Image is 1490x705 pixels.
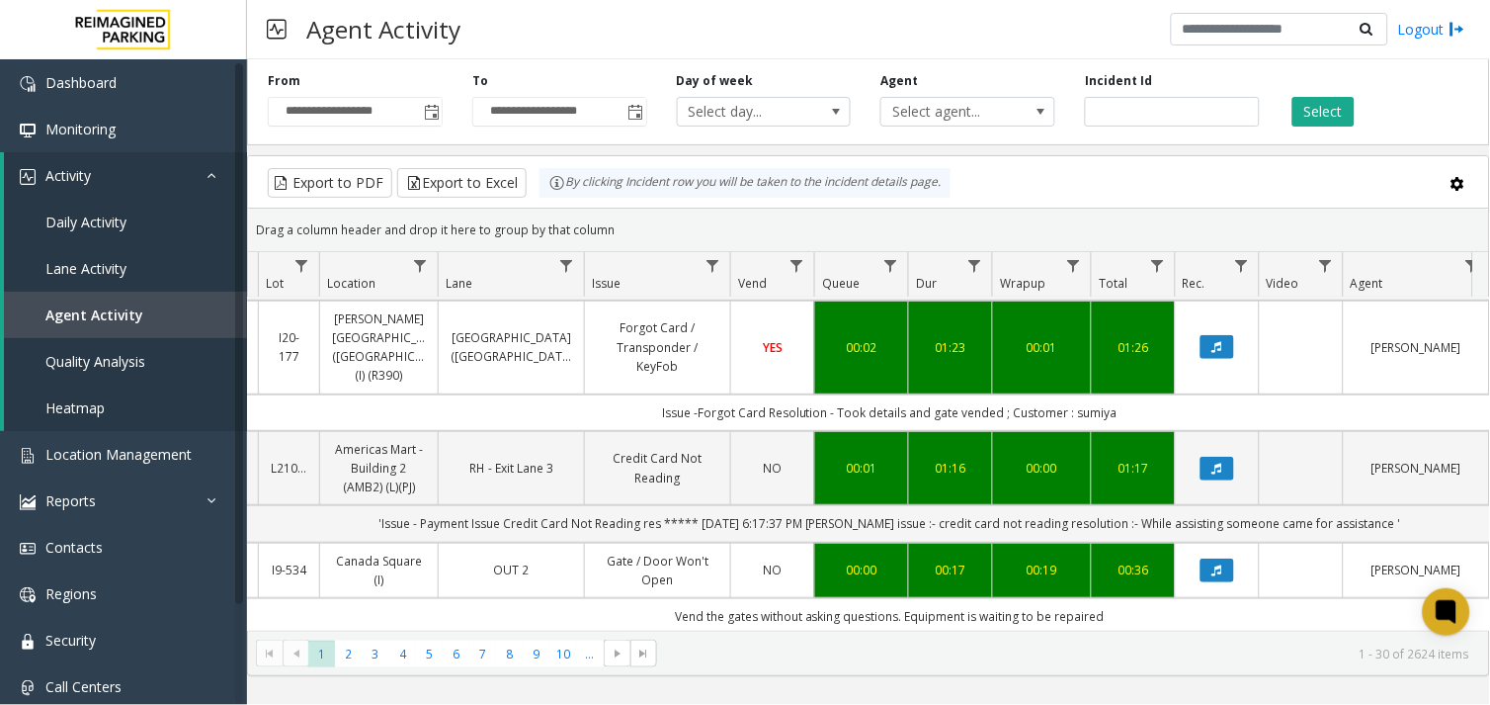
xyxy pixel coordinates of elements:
[1449,19,1465,40] img: logout
[1099,275,1127,292] span: Total
[4,199,247,245] a: Daily Activity
[20,448,36,464] img: 'icon'
[1060,252,1087,279] a: Wrapup Filter Menu
[45,166,91,185] span: Activity
[268,168,392,198] button: Export to PDF
[827,459,896,478] a: 00:01
[446,275,472,292] span: Lane
[961,252,988,279] a: Dur Filter Menu
[1144,252,1171,279] a: Total Filter Menu
[397,168,527,198] button: Export to Excel
[1292,97,1355,127] button: Select
[921,459,980,478] a: 01:16
[332,552,426,589] a: Canada Square (I)
[827,338,896,357] a: 00:02
[4,292,247,338] a: Agent Activity
[743,561,802,579] a: NO
[268,72,300,90] label: From
[1356,338,1477,357] a: [PERSON_NAME]
[451,561,572,579] a: OUT 2
[523,641,549,667] span: Page 9
[577,641,604,667] span: Page 11
[469,641,496,667] span: Page 7
[764,562,783,578] span: NO
[881,98,1020,126] span: Select agent...
[827,561,896,579] div: 00:00
[921,338,980,357] a: 01:23
[921,561,980,579] a: 00:17
[45,398,105,417] span: Heatmap
[248,252,1489,631] div: Data table
[248,213,1489,247] div: Drag a column header and drop it here to group by that column
[743,338,802,357] a: YES
[1267,275,1299,292] span: Video
[738,275,767,292] span: Vend
[880,72,918,90] label: Agent
[45,677,122,696] span: Call Centers
[20,169,36,185] img: 'icon'
[20,541,36,557] img: 'icon'
[271,561,307,579] a: I9-534
[1312,252,1339,279] a: Video Filter Menu
[45,352,145,371] span: Quality Analysis
[1228,252,1255,279] a: Rec. Filter Menu
[20,494,36,510] img: 'icon'
[1104,561,1163,579] a: 00:36
[1000,275,1045,292] span: Wrapup
[1005,338,1079,357] div: 00:01
[1458,252,1485,279] a: Agent Filter Menu
[266,275,284,292] span: Lot
[45,73,117,92] span: Dashboard
[267,5,287,53] img: pageIcon
[4,385,247,431] a: Heatmap
[296,5,470,53] h3: Agent Activity
[550,641,577,667] span: Page 10
[496,641,523,667] span: Page 8
[1398,19,1465,40] a: Logout
[451,459,572,478] a: RH - Exit Lane 3
[1104,459,1163,478] a: 01:17
[763,339,783,356] span: YES
[332,309,426,386] a: [PERSON_NAME][GEOGRAPHIC_DATA] ([GEOGRAPHIC_DATA]) (I) (R390)
[45,445,192,464] span: Location Management
[407,252,434,279] a: Location Filter Menu
[549,175,565,191] img: infoIcon.svg
[20,634,36,650] img: 'icon'
[1005,561,1079,579] a: 00:19
[610,646,625,661] span: Go to the next page
[335,641,362,667] span: Page 2
[1356,561,1477,579] a: [PERSON_NAME]
[1005,459,1079,478] a: 00:00
[20,123,36,138] img: 'icon'
[289,252,315,279] a: Lot Filter Menu
[4,245,247,292] a: Lane Activity
[327,275,375,292] span: Location
[1104,338,1163,357] a: 01:26
[1183,275,1205,292] span: Rec.
[604,640,630,667] span: Go to the next page
[389,641,416,667] span: Page 4
[553,252,580,279] a: Lane Filter Menu
[784,252,810,279] a: Vend Filter Menu
[45,259,126,278] span: Lane Activity
[271,459,307,478] a: L21036801
[4,338,247,385] a: Quality Analysis
[678,98,816,126] span: Select day...
[1085,72,1152,90] label: Incident Id
[822,275,860,292] span: Queue
[332,440,426,497] a: Americas Mart - Building 2 (AMB2) (L)(PJ)
[700,252,726,279] a: Issue Filter Menu
[45,538,103,557] span: Contacts
[45,120,116,138] span: Monitoring
[1356,459,1477,478] a: [PERSON_NAME]
[20,587,36,603] img: 'icon'
[45,584,97,603] span: Regions
[1351,275,1383,292] span: Agent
